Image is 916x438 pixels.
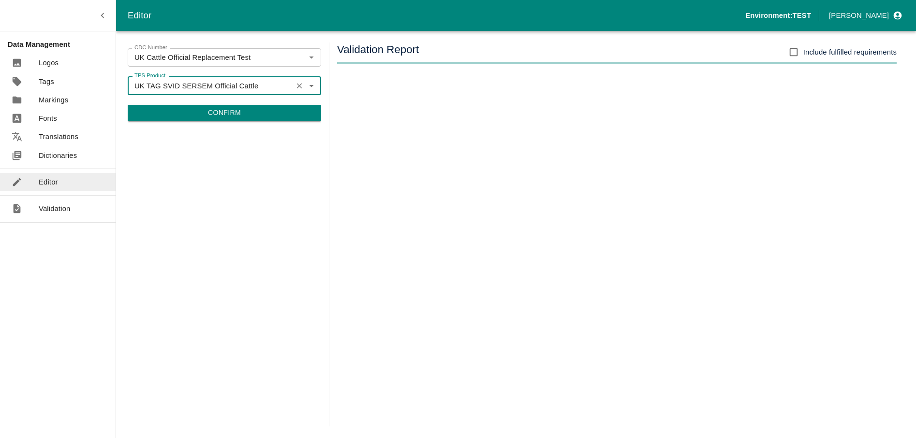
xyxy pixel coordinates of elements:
button: Open [305,79,318,92]
button: Clear [293,79,306,92]
button: Open [305,51,318,64]
p: Logos [39,57,59,68]
button: Confirm [128,105,321,121]
label: CDC Number [134,44,167,52]
p: Dictionaries [39,150,77,161]
h5: Validation Report [337,42,419,62]
p: Fonts [39,113,57,124]
button: profile [825,7,904,24]
span: Include fulfilled requirements [803,47,897,57]
p: [PERSON_NAME] [829,10,889,21]
label: TPS Product [134,72,165,80]
div: Editor [128,8,745,23]
p: Markings [39,95,68,105]
p: Editor [39,177,58,187]
p: Environment: TEST [745,10,811,21]
p: Data Management [8,39,116,50]
p: Tags [39,76,54,87]
p: Validation [39,203,71,214]
p: Translations [39,131,78,142]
